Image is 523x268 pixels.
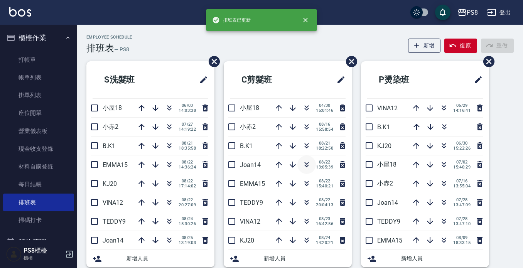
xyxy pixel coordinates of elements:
span: 小赤2 [103,123,118,130]
span: 13:55:04 [453,184,471,189]
span: 13:47:10 [453,221,471,226]
span: 15:40:21 [316,184,333,189]
span: EMMA15 [377,237,402,244]
span: 08/22 [316,179,333,184]
span: TEDDY9 [240,199,263,206]
span: 06/30 [453,141,471,146]
a: 排班表 [3,194,74,211]
a: 營業儀表板 [3,122,74,140]
span: 08/22 [179,160,196,165]
a: 掛單列表 [3,86,74,104]
span: 08/21 [179,141,196,146]
div: PS8 [467,8,478,17]
h5: PS8櫃檯 [24,247,63,255]
span: 08/24 [316,235,333,240]
span: 06/03 [179,103,196,108]
button: 櫃檯作業 [3,28,74,48]
div: 新增人員 [361,250,489,267]
span: 14:03:38 [179,108,196,113]
span: 刪除班表 [477,50,496,73]
span: 18:35:58 [179,146,196,151]
span: 刪除班表 [340,50,358,73]
span: B.K1 [103,142,115,150]
span: B.K1 [377,123,390,131]
span: 08/16 [316,122,333,127]
span: KJ20 [377,142,391,150]
span: 13:05:39 [316,165,333,170]
span: TEDDY9 [103,218,126,225]
span: 15:30:26 [179,221,196,226]
button: PS8 [454,5,481,20]
a: 材料自購登錄 [3,158,74,175]
span: 14:19:22 [179,127,196,132]
a: 現金收支登錄 [3,140,74,158]
h3: 排班表 [86,43,114,54]
a: 打帳單 [3,51,74,69]
span: 08/24 [179,216,196,221]
span: EMMA15 [103,161,128,169]
span: 07/16 [453,179,471,184]
img: Logo [9,7,31,17]
span: Joan14 [103,237,123,244]
span: VINA12 [240,218,260,225]
button: 登出 [484,5,514,20]
span: 小屋18 [103,104,122,111]
button: 復原 [444,39,477,53]
p: 櫃檯 [24,255,63,261]
span: VINA12 [377,105,398,112]
span: 06/29 [453,103,471,108]
span: 18:22:50 [316,146,333,151]
h2: P燙染班 [367,66,445,94]
span: 07/28 [453,216,471,221]
span: 13:47:09 [453,202,471,207]
span: 20:04:13 [316,202,333,207]
span: 07/27 [179,122,196,127]
div: 新增人員 [86,250,214,267]
span: 07/02 [453,160,471,165]
span: 新增人員 [264,255,346,263]
span: 07/28 [453,197,471,202]
span: 修改班表的標題 [194,71,208,89]
span: 08/25 [179,235,196,240]
span: 08/09 [453,235,471,240]
span: 新增人員 [401,255,483,263]
span: Joan14 [240,161,261,169]
span: 16:42:56 [316,221,333,226]
span: 小屋18 [240,104,259,111]
h6: — PS8 [114,46,129,54]
div: 新增人員 [224,250,352,267]
button: close [297,12,314,29]
span: 排班表已更新 [212,16,251,24]
span: 刪除班表 [203,50,221,73]
a: 帳單列表 [3,69,74,86]
span: B.K1 [240,142,253,150]
span: 小赤2 [377,180,393,187]
h2: S洗髮班 [93,66,170,94]
span: 14:16:41 [453,108,471,113]
span: 13:19:03 [179,240,196,245]
span: Joan14 [377,199,398,206]
span: 20:27:09 [179,202,196,207]
span: 15:01:46 [316,108,333,113]
span: 18:33:15 [453,240,471,245]
span: 08/22 [179,179,196,184]
span: KJ20 [103,180,117,187]
span: 小屋18 [377,161,396,168]
span: 新增人員 [127,255,208,263]
span: KJ20 [240,237,254,244]
span: 15:22:26 [453,146,471,151]
span: 修改班表的標題 [469,71,483,89]
span: 08/22 [316,197,333,202]
button: 新增 [408,39,441,53]
span: 15:58:54 [316,127,333,132]
span: VINA12 [103,199,123,206]
h2: Employee Schedule [86,35,132,40]
button: save [435,5,450,20]
span: 17:14:02 [179,184,196,189]
span: 小赤2 [240,123,256,130]
span: 04/30 [316,103,333,108]
span: 08/22 [316,160,333,165]
span: 14:20:21 [316,240,333,245]
span: TEDDY9 [377,218,400,225]
img: Person [6,246,22,262]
